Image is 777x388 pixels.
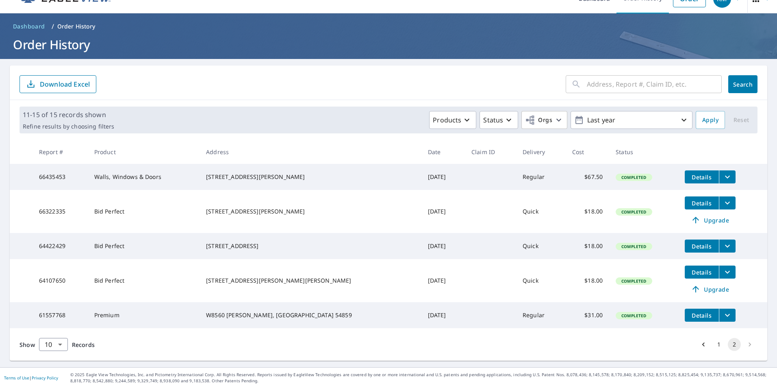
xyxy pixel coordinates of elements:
[421,140,465,164] th: Date
[206,173,415,181] div: [STREET_ADDRESS][PERSON_NAME]
[566,140,609,164] th: Cost
[39,333,68,356] div: 10
[685,283,736,296] a: Upgrade
[206,207,415,216] div: [STREET_ADDRESS][PERSON_NAME]
[10,20,48,33] a: Dashboard
[609,140,678,164] th: Status
[33,233,88,259] td: 64422429
[516,164,566,190] td: Regular
[690,284,731,294] span: Upgrade
[33,302,88,328] td: 61557768
[70,372,773,384] p: © 2025 Eagle View Technologies, Inc. and Pictometry International Corp. All Rights Reserved. Repo...
[728,75,757,93] button: Search
[200,140,421,164] th: Address
[616,209,651,215] span: Completed
[52,22,54,31] li: /
[719,266,736,279] button: filesDropdownBtn-64107650
[88,140,200,164] th: Product
[685,214,736,227] a: Upgrade
[88,302,200,328] td: Premium
[88,164,200,190] td: Walls, Windows & Doors
[685,309,719,322] button: detailsBtn-61557768
[685,196,719,209] button: detailsBtn-66322335
[206,242,415,250] div: [STREET_ADDRESS]
[616,174,651,180] span: Completed
[566,259,609,302] td: $18.00
[516,140,566,164] th: Delivery
[23,123,114,130] p: Refine results by choosing filters
[33,164,88,190] td: 66435453
[696,111,725,129] button: Apply
[719,196,736,209] button: filesDropdownBtn-66322335
[433,115,461,125] p: Products
[32,375,58,381] a: Privacy Policy
[4,375,58,380] p: |
[421,164,465,190] td: [DATE]
[566,164,609,190] td: $67.50
[421,259,465,302] td: [DATE]
[20,341,35,349] span: Show
[206,311,415,319] div: W8560 [PERSON_NAME], [GEOGRAPHIC_DATA] 54859
[72,341,95,349] span: Records
[88,259,200,302] td: Bid Perfect
[616,244,651,249] span: Completed
[521,111,567,129] button: Orgs
[10,36,767,53] h1: Order History
[483,115,503,125] p: Status
[566,233,609,259] td: $18.00
[525,115,552,125] span: Orgs
[566,190,609,233] td: $18.00
[735,81,751,88] span: Search
[39,338,68,351] div: Show 10 records
[33,259,88,302] td: 64107650
[566,302,609,328] td: $31.00
[33,190,88,233] td: 66322335
[690,268,714,276] span: Details
[206,277,415,285] div: [STREET_ADDRESS][PERSON_NAME][PERSON_NAME]
[40,80,90,89] p: Download Excel
[587,73,722,96] input: Address, Report #, Claim ID, etc.
[465,140,516,164] th: Claim ID
[719,309,736,322] button: filesDropdownBtn-61557768
[690,215,731,225] span: Upgrade
[702,115,718,125] span: Apply
[421,233,465,259] td: [DATE]
[690,242,714,250] span: Details
[685,170,719,183] button: detailsBtn-66435453
[20,75,96,93] button: Download Excel
[421,190,465,233] td: [DATE]
[571,111,692,129] button: Last year
[690,312,714,319] span: Details
[4,375,29,381] a: Terms of Use
[685,266,719,279] button: detailsBtn-64107650
[88,233,200,259] td: Bid Perfect
[516,259,566,302] td: Quick
[616,278,651,284] span: Completed
[712,338,725,351] button: Go to page 1
[719,240,736,253] button: filesDropdownBtn-64422429
[13,22,45,31] span: Dashboard
[10,20,767,33] nav: breadcrumb
[690,173,714,181] span: Details
[516,302,566,328] td: Regular
[690,199,714,207] span: Details
[480,111,518,129] button: Status
[23,110,114,120] p: 11-15 of 15 records shown
[697,338,710,351] button: Go to previous page
[57,22,95,31] p: Order History
[719,170,736,183] button: filesDropdownBtn-66435453
[728,338,741,351] button: page 2
[516,190,566,233] td: Quick
[584,113,679,127] p: Last year
[33,140,88,164] th: Report #
[421,302,465,328] td: [DATE]
[429,111,476,129] button: Products
[685,240,719,253] button: detailsBtn-64422429
[88,190,200,233] td: Bid Perfect
[696,338,757,351] nav: pagination navigation
[516,233,566,259] td: Quick
[616,313,651,318] span: Completed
